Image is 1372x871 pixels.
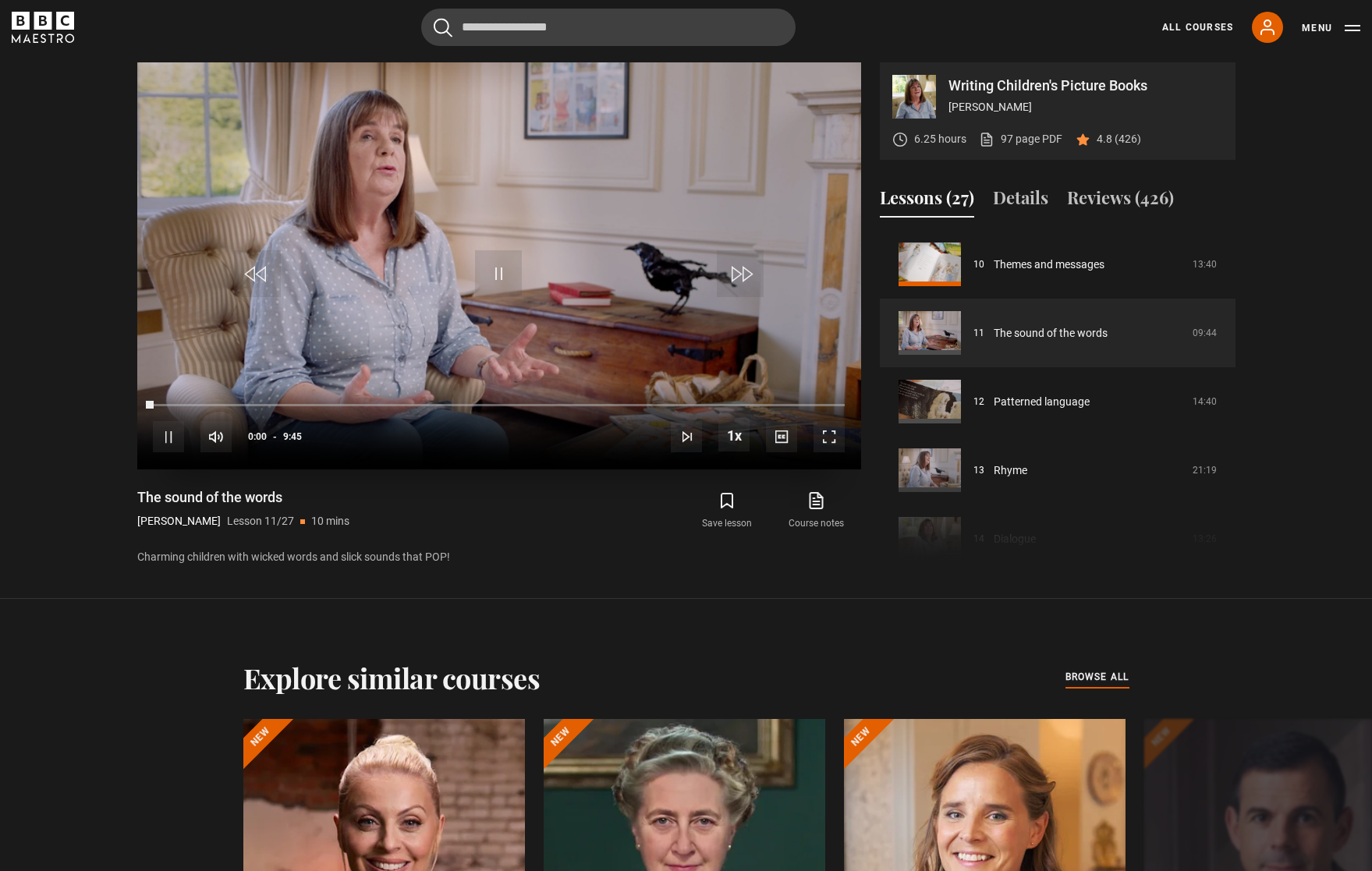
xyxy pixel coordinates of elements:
[137,513,221,529] p: [PERSON_NAME]
[814,421,845,452] button: Fullscreen
[718,420,750,451] button: Playback Rate
[948,79,1223,93] p: Writing Children's Picture Books
[311,513,349,529] p: 10 mins
[979,131,1062,147] a: 97 page PDF
[671,421,702,452] button: Next Lesson
[153,404,844,407] div: Progress Bar
[1067,185,1174,218] button: Reviews (426)
[1097,131,1141,147] p: 4.8 (426)
[766,421,797,452] button: Captions
[200,421,232,452] button: Mute
[243,661,541,694] h2: Explore similar courses
[682,488,771,533] button: Save lesson
[227,513,294,529] p: Lesson 11/27
[434,18,452,37] button: Submit the search query
[994,257,1104,273] a: Themes and messages
[137,549,861,565] p: Charming children with wicked words and slick sounds that POP!
[994,325,1108,342] a: The sound of the words
[771,488,860,533] a: Course notes
[137,488,349,507] h1: The sound of the words
[1065,669,1129,686] a: browse all
[137,62,861,469] video-js: Video Player
[1302,20,1360,36] button: Toggle navigation
[994,462,1027,479] a: Rhyme
[153,421,184,452] button: Pause
[914,131,966,147] p: 6.25 hours
[1162,20,1233,34] a: All Courses
[880,185,974,218] button: Lessons (27)
[948,99,1223,115] p: [PERSON_NAME]
[283,423,302,451] span: 9:45
[993,185,1048,218] button: Details
[1065,669,1129,685] span: browse all
[421,9,796,46] input: Search
[994,394,1090,410] a: Patterned language
[248,423,267,451] span: 0:00
[273,431,277,442] span: -
[12,12,74,43] svg: BBC Maestro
